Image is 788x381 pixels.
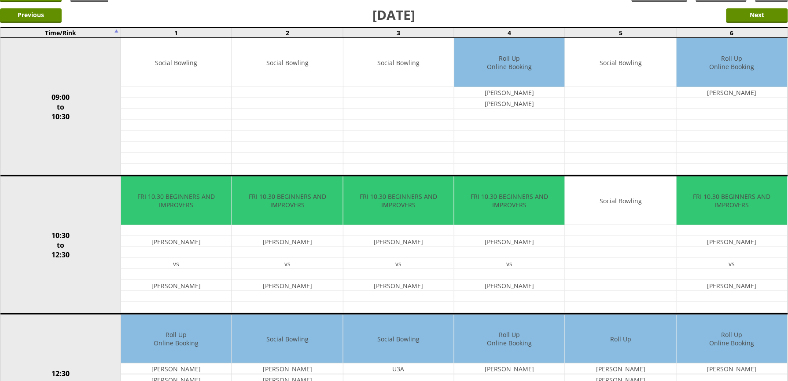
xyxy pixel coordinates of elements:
[121,315,232,363] td: Roll Up Online Booking
[343,28,454,38] td: 3
[232,28,343,38] td: 2
[454,38,565,87] td: Roll Up Online Booking
[677,315,788,363] td: Roll Up Online Booking
[677,363,788,374] td: [PERSON_NAME]
[121,258,232,269] td: vs
[677,258,788,269] td: vs
[121,28,232,38] td: 1
[454,28,565,38] td: 4
[343,280,454,291] td: [PERSON_NAME]
[726,8,788,23] input: Next
[232,38,342,87] td: Social Bowling
[343,315,454,363] td: Social Bowling
[565,315,676,363] td: Roll Up
[454,258,565,269] td: vs
[232,258,342,269] td: vs
[0,176,121,314] td: 10:30 to 12:30
[232,236,342,247] td: [PERSON_NAME]
[343,236,454,247] td: [PERSON_NAME]
[232,363,342,374] td: [PERSON_NAME]
[565,38,676,87] td: Social Bowling
[232,280,342,291] td: [PERSON_NAME]
[677,38,788,87] td: Roll Up Online Booking
[454,176,565,225] td: FRI 10.30 BEGINNERS AND IMPROVERS
[677,87,788,98] td: [PERSON_NAME]
[121,236,232,247] td: [PERSON_NAME]
[676,28,788,38] td: 6
[454,315,565,363] td: Roll Up Online Booking
[121,280,232,291] td: [PERSON_NAME]
[454,236,565,247] td: [PERSON_NAME]
[0,38,121,176] td: 09:00 to 10:30
[677,280,788,291] td: [PERSON_NAME]
[343,258,454,269] td: vs
[121,176,232,225] td: FRI 10.30 BEGINNERS AND IMPROVERS
[677,176,788,225] td: FRI 10.30 BEGINNERS AND IMPROVERS
[0,28,121,38] td: Time/Rink
[677,236,788,247] td: [PERSON_NAME]
[232,176,342,225] td: FRI 10.30 BEGINNERS AND IMPROVERS
[121,363,232,374] td: [PERSON_NAME]
[454,98,565,109] td: [PERSON_NAME]
[343,38,454,87] td: Social Bowling
[565,28,676,38] td: 5
[565,176,676,225] td: Social Bowling
[343,176,454,225] td: FRI 10.30 BEGINNERS AND IMPROVERS
[121,38,232,87] td: Social Bowling
[343,363,454,374] td: U3A
[232,315,342,363] td: Social Bowling
[454,87,565,98] td: [PERSON_NAME]
[565,363,676,374] td: [PERSON_NAME]
[454,363,565,374] td: [PERSON_NAME]
[454,280,565,291] td: [PERSON_NAME]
